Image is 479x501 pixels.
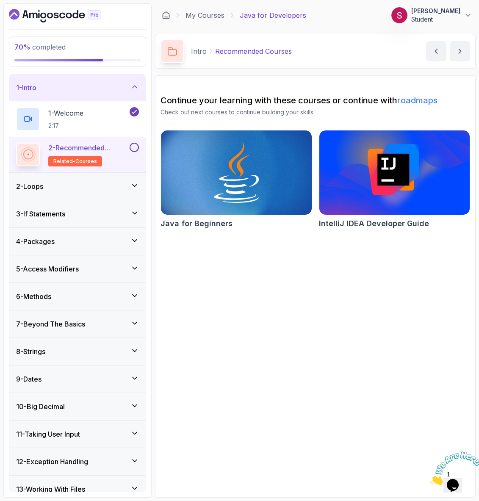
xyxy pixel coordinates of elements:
p: 2 - Recommended Courses [48,143,128,153]
p: 1 - Welcome [48,108,83,118]
h2: Java for Beginners [161,218,233,230]
button: 11-Taking User Input [9,421,146,448]
button: 12-Exception Handling [9,448,146,475]
img: Chat attention grabber [3,3,56,37]
button: 3-If Statements [9,200,146,227]
a: Java for Beginners cardJava for Beginners [161,130,312,230]
span: 1 [3,3,7,11]
p: Check out next courses to continue building your skills. [161,108,470,116]
h3: 12 - Exception Handling [16,457,88,467]
h3: 3 - If Statements [16,209,65,219]
h3: 9 - Dates [16,374,42,384]
p: Recommended Courses [215,46,292,56]
a: Dashboard [162,11,170,19]
button: next content [450,41,470,61]
p: [PERSON_NAME] [411,7,460,15]
img: IntelliJ IDEA Developer Guide card [319,130,470,215]
p: 2:17 [48,122,83,130]
h3: 11 - Taking User Input [16,429,80,439]
button: 9-Dates [9,365,146,393]
button: 1-Intro [9,74,146,101]
button: 2-Loops [9,173,146,200]
a: Dashboard [9,9,121,22]
span: related-courses [53,158,97,165]
h3: 10 - Big Decimal [16,401,65,412]
h3: 5 - Access Modifiers [16,264,79,274]
h3: 7 - Beyond The Basics [16,319,85,329]
a: IntelliJ IDEA Developer Guide cardIntelliJ IDEA Developer Guide [319,130,471,230]
h2: IntelliJ IDEA Developer Guide [319,218,429,230]
a: roadmaps [397,95,437,105]
button: 8-Strings [9,338,146,365]
p: Student [411,15,460,24]
button: 4-Packages [9,228,146,255]
button: 7-Beyond The Basics [9,310,146,338]
button: 6-Methods [9,283,146,310]
button: 2-Recommended Coursesrelated-courses [16,143,139,166]
button: user profile image[PERSON_NAME]Student [391,7,472,24]
a: My Courses [186,10,224,20]
h3: 2 - Loops [16,181,43,191]
button: 1-Welcome2:17 [16,107,139,131]
span: 70 % [14,43,30,51]
h3: 8 - Strings [16,346,45,357]
p: Java for Developers [240,10,306,20]
h3: 13 - Working With Files [16,484,85,494]
img: user profile image [391,7,407,23]
button: previous content [426,41,446,61]
img: Java for Beginners card [161,130,312,215]
h3: 4 - Packages [16,236,55,246]
button: 10-Big Decimal [9,393,146,420]
h3: 6 - Methods [16,291,51,302]
h3: 1 - Intro [16,83,36,93]
span: completed [14,43,66,51]
h2: Continue your learning with these courses or continue with [161,94,470,106]
iframe: chat widget [426,448,479,488]
button: 5-Access Modifiers [9,255,146,282]
p: Intro [191,46,207,56]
